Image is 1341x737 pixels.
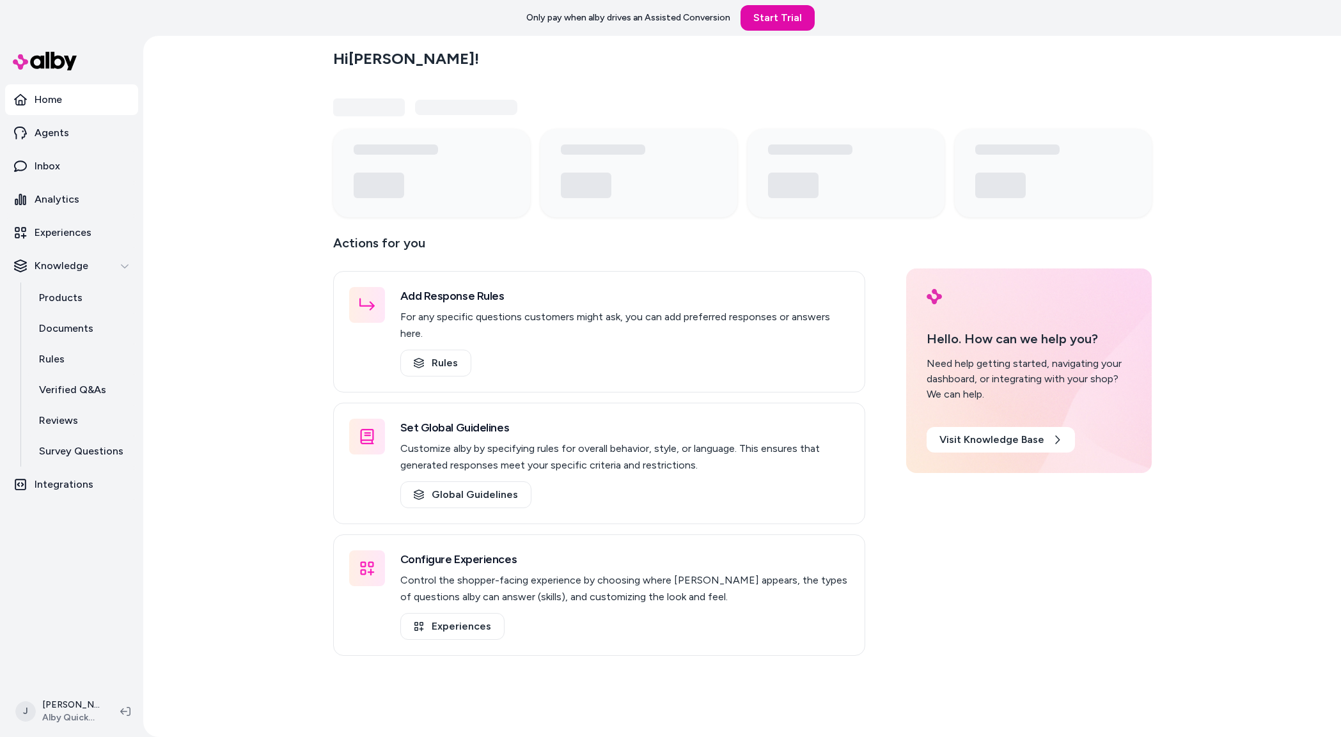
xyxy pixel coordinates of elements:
[400,440,849,474] p: Customize alby by specifying rules for overall behavior, style, or language. This ensures that ge...
[26,344,138,375] a: Rules
[26,283,138,313] a: Products
[15,701,36,722] span: J
[5,469,138,500] a: Integrations
[927,289,942,304] img: alby Logo
[333,49,479,68] h2: Hi [PERSON_NAME] !
[400,309,849,342] p: For any specific questions customers might ask, you can add preferred responses or answers here.
[35,92,62,107] p: Home
[42,699,100,711] p: [PERSON_NAME]
[39,413,78,428] p: Reviews
[927,329,1131,348] p: Hello. How can we help you?
[26,405,138,436] a: Reviews
[39,444,123,459] p: Survey Questions
[8,691,110,732] button: J[PERSON_NAME]Alby QuickStart Store
[5,217,138,248] a: Experiences
[35,192,79,207] p: Analytics
[5,251,138,281] button: Knowledge
[400,481,531,508] a: Global Guidelines
[42,711,100,724] span: Alby QuickStart Store
[400,287,849,305] h3: Add Response Rules
[5,184,138,215] a: Analytics
[39,382,106,398] p: Verified Q&As
[400,613,505,640] a: Experiences
[26,313,138,344] a: Documents
[35,258,88,274] p: Knowledge
[13,52,77,70] img: alby Logo
[400,550,849,568] h3: Configure Experiences
[927,356,1131,402] div: Need help getting started, navigating your dashboard, or integrating with your shop? We can help.
[35,477,93,492] p: Integrations
[39,321,93,336] p: Documents
[5,118,138,148] a: Agents
[400,350,471,376] a: Rules
[927,427,1075,453] a: Visit Knowledge Base
[400,419,849,437] h3: Set Global Guidelines
[526,12,730,24] p: Only pay when alby drives an Assisted Conversion
[741,5,815,31] a: Start Trial
[39,352,65,367] p: Rules
[39,290,82,306] p: Products
[35,125,69,141] p: Agents
[5,151,138,182] a: Inbox
[26,375,138,405] a: Verified Q&As
[26,436,138,467] a: Survey Questions
[333,233,865,263] p: Actions for you
[35,225,91,240] p: Experiences
[400,572,849,605] p: Control the shopper-facing experience by choosing where [PERSON_NAME] appears, the types of quest...
[5,84,138,115] a: Home
[35,159,60,174] p: Inbox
